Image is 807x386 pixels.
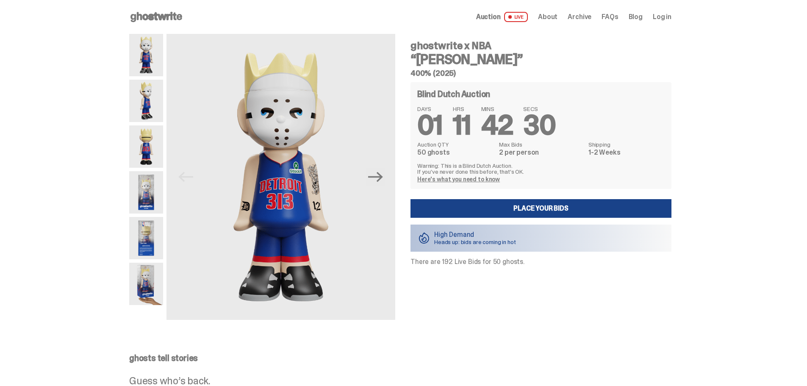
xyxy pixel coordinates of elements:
span: LIVE [504,12,528,22]
img: Copy%20of%20Eminem_NBA_400_3.png [129,80,163,122]
img: Eminem_NBA_400_12.png [129,171,163,214]
h4: Blind Dutch Auction [417,90,490,98]
a: Log in [653,14,671,20]
img: Copy%20of%20Eminem_NBA_400_1.png [129,34,163,76]
a: FAQs [602,14,618,20]
h4: ghostwrite x NBA [410,41,671,51]
img: Copy%20of%20Eminem_NBA_400_6.png [129,125,163,168]
a: Archive [568,14,591,20]
span: 11 [453,108,471,143]
h3: “[PERSON_NAME]” [410,53,671,66]
dt: Shipping [588,142,665,147]
a: Auction LIVE [476,12,528,22]
span: Auction [476,14,501,20]
p: High Demand [434,231,516,238]
img: Eminem_NBA_400_13.png [129,217,163,259]
span: 01 [417,108,443,143]
dd: 2 per person [499,149,583,156]
span: HRS [453,106,471,112]
img: eminem%20scale.png [129,263,163,305]
span: 30 [523,108,555,143]
dt: Auction QTY [417,142,494,147]
p: Warning: This is a Blind Dutch Auction. If you’ve never done this before, that’s OK. [417,163,665,175]
img: Copy%20of%20Eminem_NBA_400_1.png [166,34,395,320]
span: SECS [523,106,555,112]
dd: 1-2 Weeks [588,149,665,156]
span: DAYS [417,106,443,112]
span: 42 [481,108,513,143]
button: Next [366,168,385,186]
a: About [538,14,557,20]
a: Here's what you need to know [417,175,500,183]
a: Place your Bids [410,199,671,218]
span: MINS [481,106,513,112]
h5: 400% (2025) [410,69,671,77]
a: Blog [629,14,643,20]
p: There are 192 Live Bids for 50 ghosts. [410,258,671,265]
p: Heads up: bids are coming in hot [434,239,516,245]
dd: 50 ghosts [417,149,494,156]
dt: Max Bids [499,142,583,147]
p: ghosts tell stories [129,354,671,362]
